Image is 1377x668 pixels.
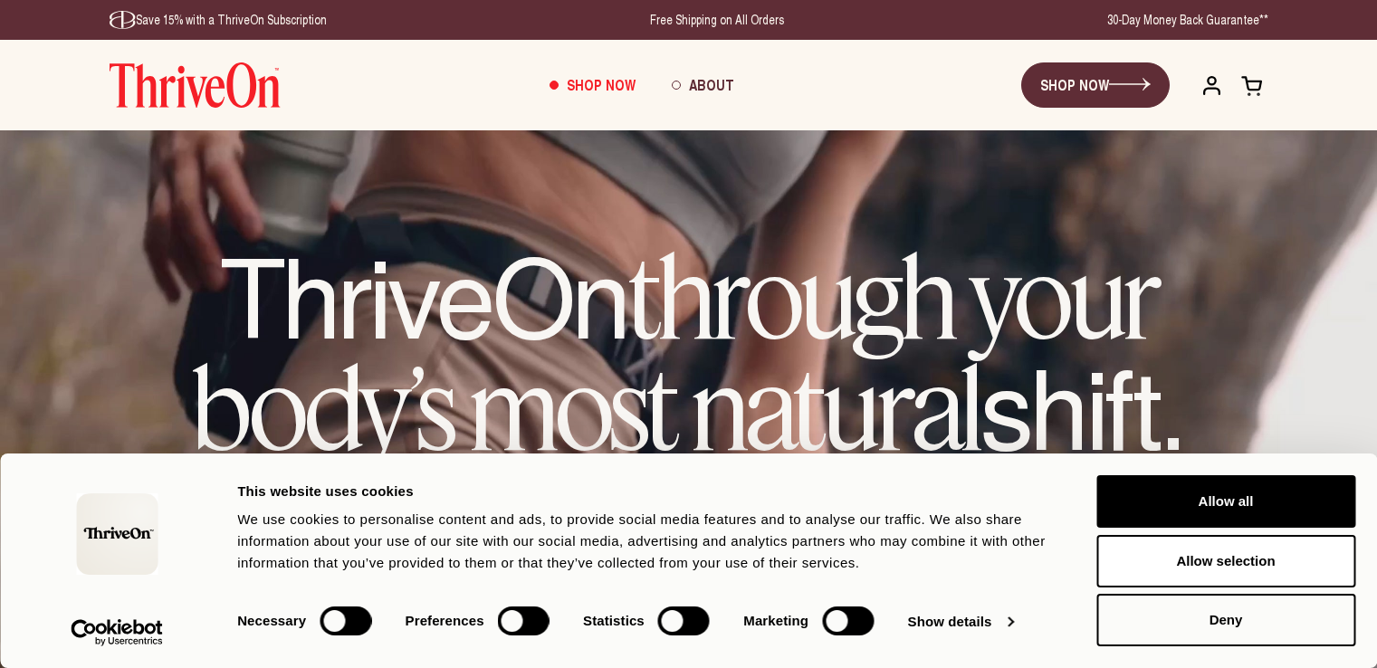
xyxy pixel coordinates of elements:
em: through your body’s most natural [193,229,1158,478]
button: Allow selection [1096,535,1355,587]
h1: ThriveOn shift. [146,239,1232,463]
p: Save 15% with a ThriveOn Subscription [110,11,327,29]
button: Allow all [1096,475,1355,528]
strong: Necessary [237,613,306,628]
div: This website uses cookies [237,481,1056,502]
strong: Marketing [743,613,808,628]
a: Shop Now [531,61,654,110]
span: Shop Now [567,74,636,95]
div: We use cookies to personalise content and ads, to provide social media features and to analyse ou... [237,509,1056,574]
a: Usercentrics Cookiebot - opens in a new window [38,619,196,646]
strong: Preferences [406,613,484,628]
p: 30-Day Money Back Guarantee** [1107,11,1268,29]
button: Deny [1096,594,1355,646]
p: Free Shipping on All Orders [650,11,784,29]
a: Show details [908,608,1013,635]
a: About [654,61,752,110]
span: About [689,74,734,95]
strong: Statistics [583,613,645,628]
img: logo [76,493,158,575]
a: SHOP NOW [1021,62,1170,108]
